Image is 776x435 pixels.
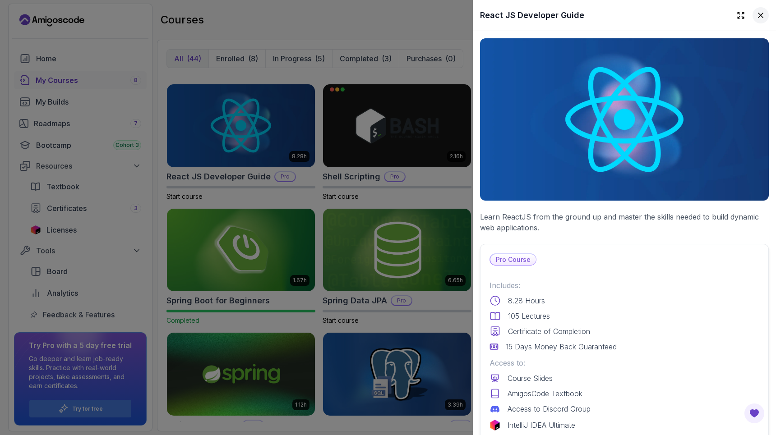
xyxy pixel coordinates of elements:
p: 105 Lectures [508,311,550,321]
p: 15 Days Money Back Guaranteed [506,341,617,352]
h2: React JS Developer Guide [480,9,584,22]
p: Includes: [490,280,759,291]
img: jetbrains logo [490,420,500,430]
p: 8.28 Hours [508,295,545,306]
button: Expand drawer [733,7,749,23]
p: Certificate of Completion [508,326,590,337]
p: Access to: [490,357,759,368]
button: Open Feedback Button [744,403,765,424]
p: AmigosCode Textbook [508,388,582,399]
p: Access to Discord Group [508,403,591,414]
p: IntelliJ IDEA Ultimate [508,420,575,430]
p: Course Slides [508,373,553,384]
p: Learn ReactJS from the ground up and master the skills needed to build dynamic web applications. [480,211,769,233]
p: Pro Course [490,254,536,265]
img: reactjs-developer-guide_thumbnail [480,38,769,201]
